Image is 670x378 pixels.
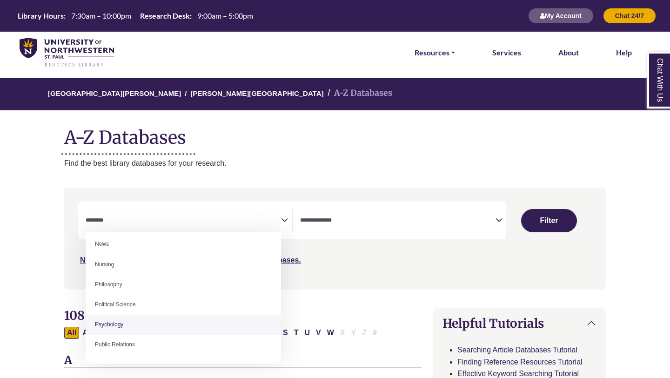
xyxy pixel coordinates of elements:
[86,315,281,335] li: Psychology
[14,11,257,21] a: Hours Today
[280,327,291,339] button: Filter Results S
[528,8,594,24] button: My Account
[291,327,301,339] button: Filter Results T
[86,217,281,225] textarea: Search
[64,157,606,169] p: Find the best library databases for your research.
[616,47,632,59] a: Help
[603,12,656,20] a: Chat 24/7
[136,11,192,20] th: Research Desk:
[197,11,253,20] span: 9:00am – 5:00pm
[558,47,579,59] a: About
[86,355,281,375] li: Religion
[86,275,281,295] li: Philosophy
[324,327,337,339] button: Filter Results W
[64,188,606,289] nav: Search filters
[324,87,392,100] li: A-Z Databases
[20,38,114,68] img: library_home
[457,358,583,366] a: Finding Reference Resources Tutorial
[64,327,79,339] button: All
[86,295,281,315] li: Political Science
[80,256,301,264] a: Not sure where to start? Check our Recommended Databases.
[521,209,577,232] button: Submit for Search Results
[86,335,281,355] li: Public Relations
[64,78,606,110] nav: breadcrumb
[71,11,131,20] span: 7:30am – 10:00pm
[433,309,605,338] button: Helpful Tutorials
[14,11,257,20] table: Hours Today
[190,88,323,97] a: [PERSON_NAME][GEOGRAPHIC_DATA]
[492,47,521,59] a: Services
[80,327,91,339] button: Filter Results A
[301,327,313,339] button: Filter Results U
[64,308,148,323] span: 108 Databases
[86,234,281,254] li: News
[64,120,606,148] h1: A-Z Databases
[64,354,422,368] h3: A
[457,370,579,378] a: Effective Keyword Searching Tutorial
[528,12,594,20] a: My Account
[415,47,455,59] a: Resources
[64,328,381,336] div: Alpha-list to filter by first letter of database name
[603,8,656,24] button: Chat 24/7
[313,327,324,339] button: Filter Results V
[86,255,281,275] li: Nursing
[300,217,496,225] textarea: Search
[457,346,577,354] a: Searching Article Databases Tutorial
[14,11,66,20] th: Library Hours:
[48,88,181,97] a: [GEOGRAPHIC_DATA][PERSON_NAME]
